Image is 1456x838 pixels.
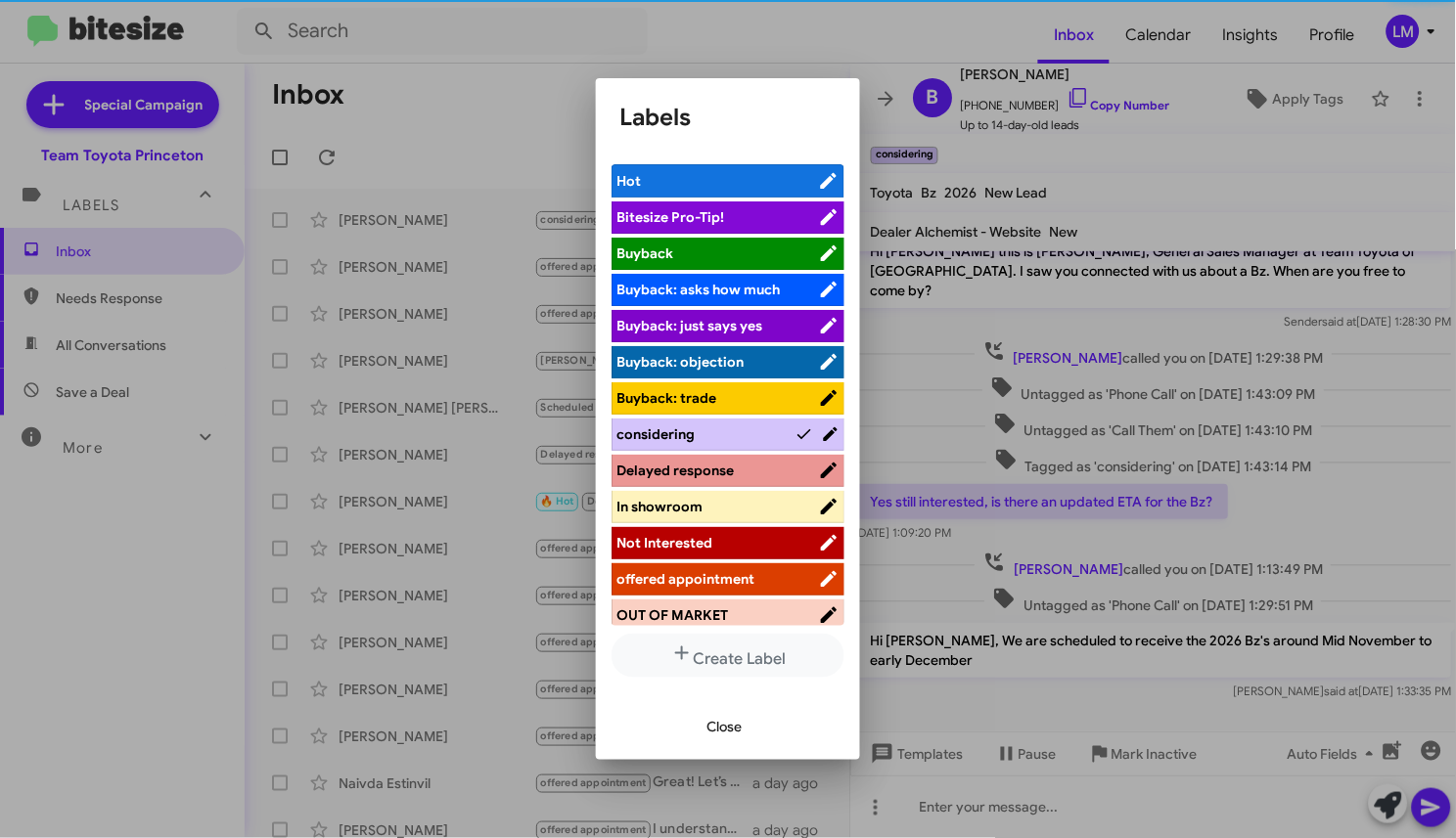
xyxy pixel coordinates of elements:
[616,172,641,190] span: Hot
[616,244,673,262] span: Buyback
[616,606,728,624] span: OUT OF MARKET
[616,534,712,551] span: Not Interested
[616,389,716,407] span: Buyback: trade
[616,208,724,226] span: Bitesize Pro-Tip!
[616,317,762,334] span: Buyback: just says yes
[616,425,695,443] span: considering
[616,570,754,588] span: offered appointment
[612,634,844,678] button: Create Label
[616,462,734,479] span: Delayed response
[616,498,703,515] span: In showroom
[706,709,742,744] span: Close
[616,353,744,371] span: Buyback: objection
[619,102,837,133] h1: Labels
[616,281,780,298] span: Buyback: asks how much
[691,709,757,744] button: Close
